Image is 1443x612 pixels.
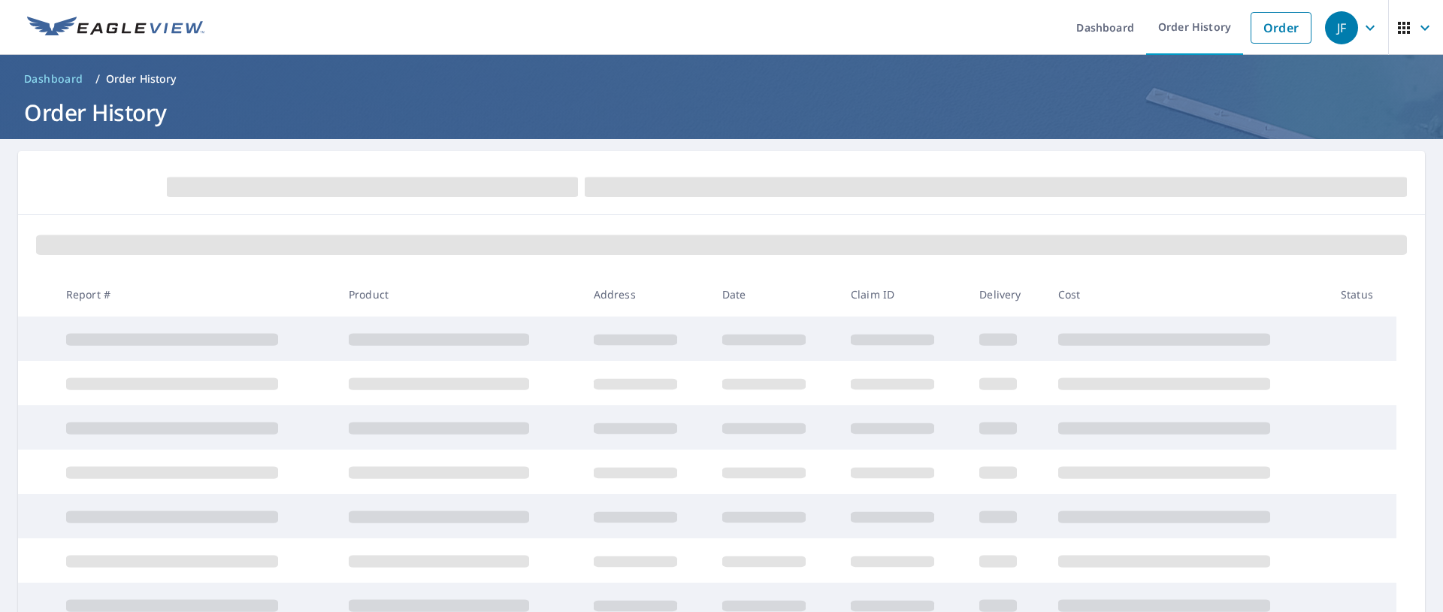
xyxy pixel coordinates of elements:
th: Claim ID [839,272,967,317]
a: Dashboard [18,67,89,91]
th: Report # [54,272,337,317]
th: Status [1329,272,1396,317]
th: Delivery [967,272,1045,317]
span: Dashboard [24,71,83,86]
div: JF [1325,11,1358,44]
img: EV Logo [27,17,204,39]
li: / [95,70,100,88]
p: Order History [106,71,177,86]
h1: Order History [18,97,1425,128]
th: Date [710,272,839,317]
th: Cost [1046,272,1329,317]
nav: breadcrumb [18,67,1425,91]
th: Product [337,272,582,317]
th: Address [582,272,710,317]
a: Order [1251,12,1311,44]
